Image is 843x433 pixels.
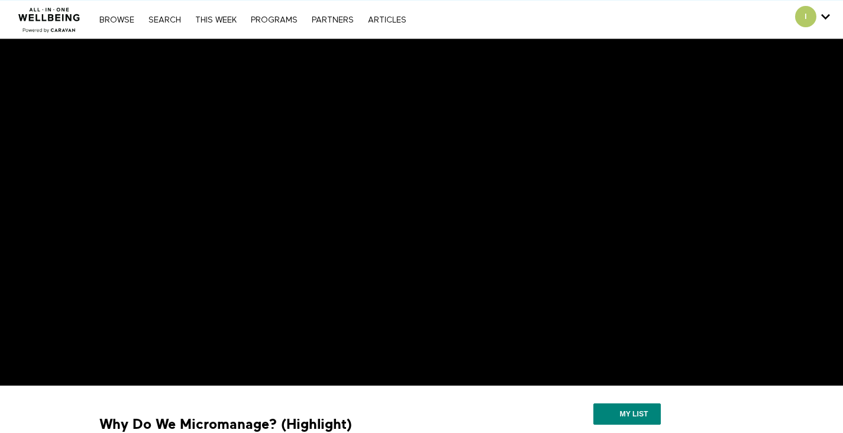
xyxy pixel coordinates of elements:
a: PARTNERS [306,16,360,24]
nav: Primary [93,14,412,25]
div: Secondary [786,1,839,39]
a: THIS WEEK [189,16,243,24]
a: ARTICLES [362,16,412,24]
button: My list [593,403,660,425]
a: Search [143,16,187,24]
a: PROGRAMS [245,16,303,24]
a: Browse [93,16,140,24]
